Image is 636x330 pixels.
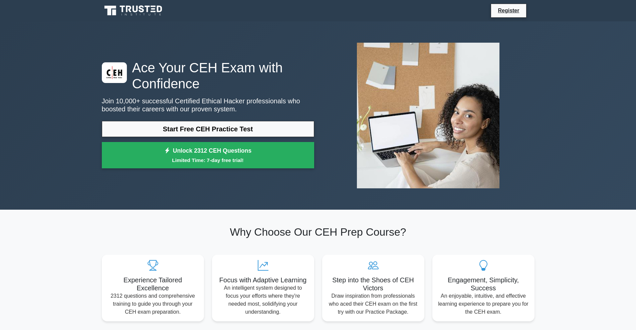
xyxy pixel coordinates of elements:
h5: Engagement, Simplicity, Success [438,276,529,292]
h5: Step into the Shoes of CEH Victors [328,276,419,292]
a: Start Free CEH Practice Test [102,121,314,137]
p: An enjoyable, intuitive, and effective learning experience to prepare you for the CEH exam. [438,292,529,316]
p: Join 10,000+ successful Certified Ethical Hacker professionals who boosted their careers with our... [102,97,314,113]
h5: Focus with Adaptive Learning [217,276,309,284]
a: Register [494,6,523,15]
small: Limited Time: 7-day free trial! [110,156,306,164]
h2: Why Choose Our CEH Prep Course? [102,226,535,238]
h5: Experience Tailored Excellence [107,276,199,292]
p: An intelligent system designed to focus your efforts where they're needed most, solidifying your ... [217,284,309,316]
a: Unlock 2312 CEH QuestionsLimited Time: 7-day free trial! [102,142,314,169]
h1: Ace Your CEH Exam with Confidence [102,60,314,92]
p: 2312 questions and comprehensive training to guide you through your CEH exam preparation. [107,292,199,316]
p: Draw inspiration from professionals who aced their CEH exam on the first try with our Practice Pa... [328,292,419,316]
